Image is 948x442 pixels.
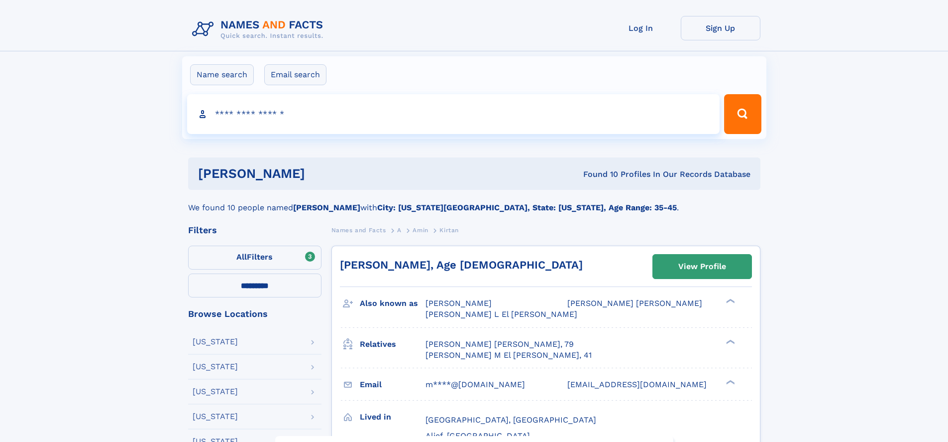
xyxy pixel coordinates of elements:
[444,169,750,180] div: Found 10 Profiles In Our Records Database
[360,409,425,426] h3: Lived in
[425,415,596,425] span: [GEOGRAPHIC_DATA], [GEOGRAPHIC_DATA]
[188,246,321,270] label: Filters
[567,380,707,389] span: [EMAIL_ADDRESS][DOMAIN_NAME]
[193,388,238,396] div: [US_STATE]
[187,94,720,134] input: search input
[653,255,751,279] a: View Profile
[377,203,677,212] b: City: [US_STATE][GEOGRAPHIC_DATA], State: [US_STATE], Age Range: 35-45
[413,227,428,234] span: Amin
[601,16,681,40] a: Log In
[193,363,238,371] div: [US_STATE]
[425,309,577,319] span: [PERSON_NAME] L El [PERSON_NAME]
[724,338,736,345] div: ❯
[439,227,459,234] span: Kirtan
[724,94,761,134] button: Search Button
[264,64,326,85] label: Email search
[425,431,530,441] span: Alief, [GEOGRAPHIC_DATA]
[678,255,726,278] div: View Profile
[397,227,402,234] span: A
[340,259,583,271] a: [PERSON_NAME], Age [DEMOGRAPHIC_DATA]
[331,224,386,236] a: Names and Facts
[190,64,254,85] label: Name search
[413,224,428,236] a: Amin
[360,295,425,312] h3: Also known as
[681,16,760,40] a: Sign Up
[360,336,425,353] h3: Relatives
[236,252,247,262] span: All
[724,379,736,385] div: ❯
[425,298,492,308] span: [PERSON_NAME]
[188,190,760,214] div: We found 10 people named with .
[193,338,238,346] div: [US_STATE]
[425,350,592,361] a: [PERSON_NAME] M El [PERSON_NAME], 41
[397,224,402,236] a: A
[724,298,736,304] div: ❯
[293,203,360,212] b: [PERSON_NAME]
[193,413,238,421] div: [US_STATE]
[198,167,444,180] h1: [PERSON_NAME]
[360,376,425,393] h3: Email
[567,298,702,308] span: [PERSON_NAME] [PERSON_NAME]
[188,226,321,235] div: Filters
[188,16,331,43] img: Logo Names and Facts
[425,339,574,350] a: [PERSON_NAME] [PERSON_NAME], 79
[188,309,321,318] div: Browse Locations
